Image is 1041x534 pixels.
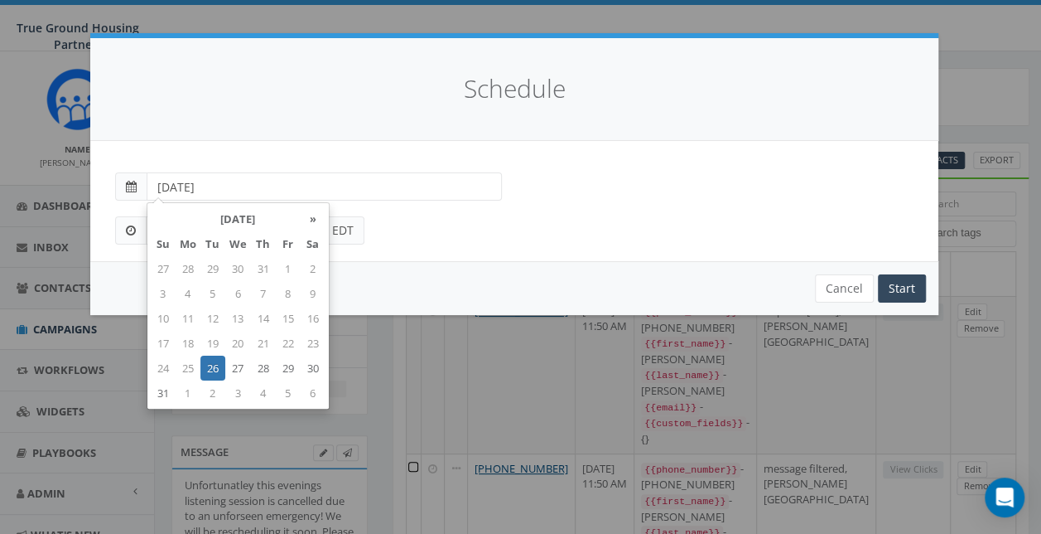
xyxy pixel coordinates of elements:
[251,231,276,256] th: Th
[276,381,301,405] td: 5
[200,306,225,331] td: 12
[176,331,200,356] td: 18
[301,356,325,381] td: 30
[276,356,301,381] td: 29
[301,331,325,356] td: 23
[322,216,364,245] span: EDT
[200,281,225,306] td: 5
[225,381,251,405] td: 3
[115,71,913,107] h4: Schedule
[225,256,251,281] td: 30
[200,231,225,256] th: Tu
[151,381,176,405] td: 31
[251,281,276,306] td: 7
[815,274,874,303] button: Cancel
[176,206,301,231] th: [DATE]
[225,306,251,331] td: 13
[176,381,200,405] td: 1
[276,331,301,356] td: 22
[176,231,200,256] th: Mo
[276,256,301,281] td: 1
[200,256,225,281] td: 29
[200,356,225,381] td: 26
[151,281,176,306] td: 3
[276,231,301,256] th: Fr
[225,281,251,306] td: 6
[301,206,325,231] th: »
[176,356,200,381] td: 25
[225,356,251,381] td: 27
[878,274,926,303] input: Start
[225,331,251,356] td: 20
[176,306,200,331] td: 11
[151,331,176,356] td: 17
[176,281,200,306] td: 4
[301,381,325,405] td: 6
[176,256,200,281] td: 28
[985,478,1024,517] div: Open Intercom Messenger
[301,281,325,306] td: 9
[151,256,176,281] td: 27
[200,331,225,356] td: 19
[301,231,325,256] th: Sa
[151,356,176,381] td: 24
[251,306,276,331] td: 14
[276,306,301,331] td: 15
[200,381,225,405] td: 2
[251,381,276,405] td: 4
[276,281,301,306] td: 8
[301,306,325,331] td: 16
[225,231,251,256] th: We
[301,256,325,281] td: 2
[151,231,176,256] th: Su
[151,306,176,331] td: 10
[251,256,276,281] td: 31
[251,331,276,356] td: 21
[251,356,276,381] td: 28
